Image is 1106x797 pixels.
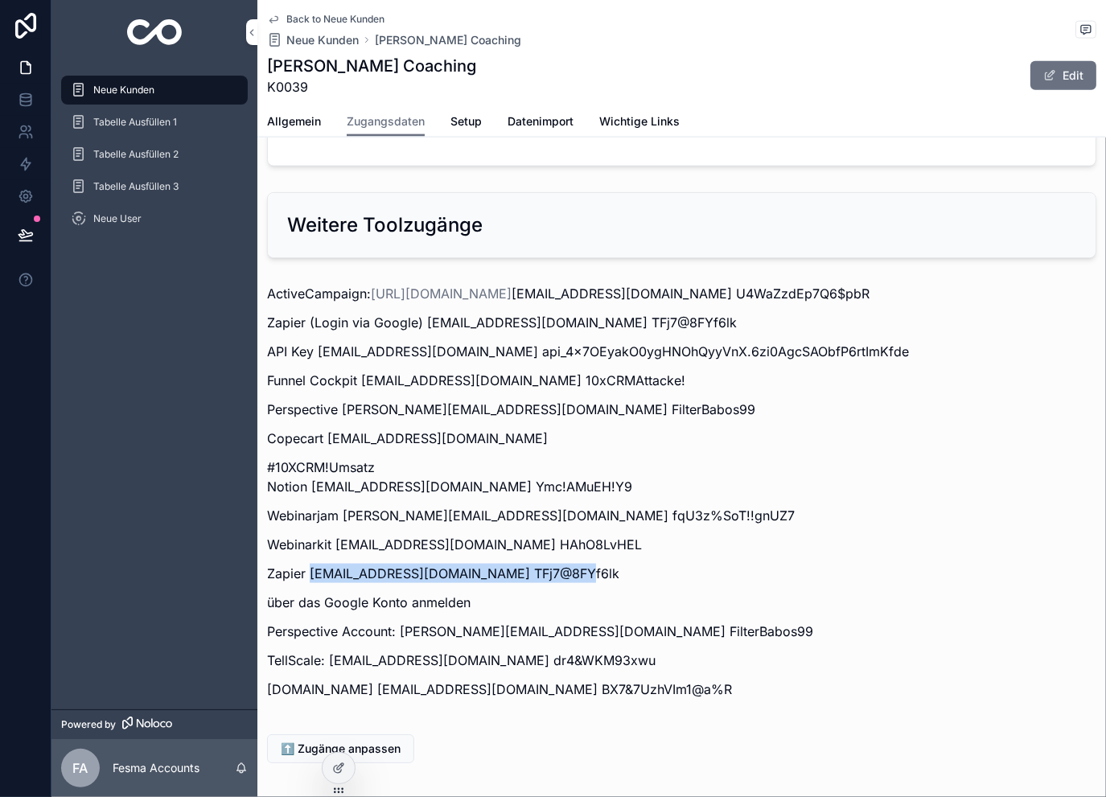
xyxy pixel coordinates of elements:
[93,116,177,129] span: Tabelle Ausfüllen 1
[93,148,179,161] span: Tabelle Ausfüllen 2
[267,313,1096,332] p: Zapier (Login via Google) [EMAIL_ADDRESS][DOMAIN_NAME] TFj7@8FYf6lk
[127,19,183,45] img: App logo
[267,113,321,129] span: Allgemein
[1030,61,1096,90] button: Edit
[61,204,248,233] a: Neue User
[599,113,680,129] span: Wichtige Links
[286,32,359,48] span: Neue Kunden
[267,400,1096,419] p: Perspective [PERSON_NAME][EMAIL_ADDRESS][DOMAIN_NAME] FilterBabos99
[267,342,1096,361] p: API Key [EMAIL_ADDRESS][DOMAIN_NAME] api_4x7OEyakO0ygHNOhQyyVnX.6zi0AgcSAObfP6rtImKfde
[61,76,248,105] a: Neue Kunden
[73,758,88,778] span: FA
[508,107,574,139] a: Datenimport
[61,718,116,731] span: Powered by
[347,113,425,129] span: Zugangsdaten
[450,113,482,129] span: Setup
[267,680,1096,699] p: [DOMAIN_NAME] [EMAIL_ADDRESS][DOMAIN_NAME] BX7&7UzhVIm1@a%R
[61,108,248,137] a: Tabelle Ausfüllen 1
[267,506,1096,525] p: Webinarjam [PERSON_NAME][EMAIL_ADDRESS][DOMAIN_NAME] fqU3z%SoT!!gnUZ7
[281,741,401,757] span: ⬆️ Zugänge anpassen
[267,13,384,26] a: Back to Neue Kunden
[267,622,1096,641] p: Perspective Account: [PERSON_NAME][EMAIL_ADDRESS][DOMAIN_NAME] FilterBabos99
[93,212,142,225] span: Neue User
[267,371,1096,390] p: Funnel Cockpit [EMAIL_ADDRESS][DOMAIN_NAME] 10xCRMAttacke!
[371,286,512,302] a: [URL][DOMAIN_NAME]
[375,32,521,48] a: [PERSON_NAME] Coaching
[267,593,1096,612] p: über das Google Konto anmelden
[347,107,425,138] a: Zugangsdaten
[286,13,384,26] span: Back to Neue Kunden
[51,709,257,739] a: Powered by
[267,284,1096,699] div: #10XCRM!Umsatz
[287,212,483,238] h2: Weitere Toolzugänge
[267,55,476,77] h1: [PERSON_NAME] Coaching
[267,284,1096,303] p: ActiveCampaign: [EMAIL_ADDRESS][DOMAIN_NAME] U4WaZzdEp7Q6$pbR
[267,564,1096,583] p: Zapier [EMAIL_ADDRESS][DOMAIN_NAME] TFj7@8FYf6lk
[599,107,680,139] a: Wichtige Links
[267,651,1096,670] p: TellScale: [EMAIL_ADDRESS][DOMAIN_NAME] dr4&WKM93xwu
[93,180,179,193] span: Tabelle Ausfüllen 3
[267,107,321,139] a: Allgemein
[267,32,359,48] a: Neue Kunden
[93,84,154,97] span: Neue Kunden
[508,113,574,129] span: Datenimport
[61,140,248,169] a: Tabelle Ausfüllen 2
[267,734,414,763] button: ⬆️ Zugänge anpassen
[61,172,248,201] a: Tabelle Ausfüllen 3
[267,477,1096,496] p: Notion [EMAIL_ADDRESS][DOMAIN_NAME] Ymc!AMuEH!Y9
[113,760,199,776] p: Fesma Accounts
[267,77,476,97] span: K0039
[51,64,257,254] div: scrollable content
[267,429,1096,448] p: Copecart [EMAIL_ADDRESS][DOMAIN_NAME]
[267,535,1096,554] p: Webinarkit [EMAIL_ADDRESS][DOMAIN_NAME] HAhO8LvHEL
[450,107,482,139] a: Setup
